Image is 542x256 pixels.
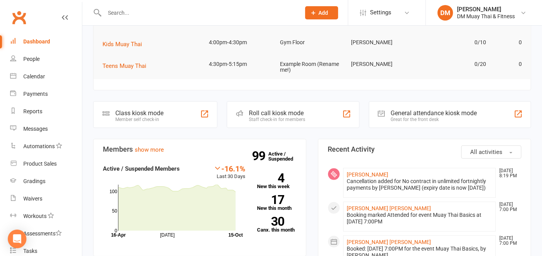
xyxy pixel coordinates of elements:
div: Class kiosk mode [115,109,163,117]
a: Automations [10,138,82,155]
div: Gradings [23,178,45,184]
div: Dashboard [23,38,50,45]
a: Dashboard [10,33,82,50]
a: [PERSON_NAME] [347,171,388,178]
div: Calendar [23,73,45,80]
a: Product Sales [10,155,82,173]
td: 4:00pm-4:30pm [206,33,277,52]
div: Tasks [23,248,37,254]
div: DM [438,5,453,21]
button: Teens Muay Thai [102,61,152,71]
span: All activities [470,149,502,156]
strong: 99 [252,150,268,162]
button: Kids Muay Thai [102,40,148,49]
div: People [23,56,40,62]
a: Calendar [10,68,82,85]
a: [PERSON_NAME] [PERSON_NAME] [347,239,431,245]
time: [DATE] 7:00 PM [495,202,521,212]
td: 0/20 [419,55,490,73]
div: Open Intercom Messenger [8,230,26,248]
a: Payments [10,85,82,103]
td: [PERSON_NAME] [348,55,419,73]
time: [DATE] 7:00 PM [495,236,521,246]
td: Example Room (Rename me!) [277,55,348,80]
div: DM Muay Thai & Fitness [457,13,515,20]
td: [PERSON_NAME] [348,33,419,52]
div: Automations [23,143,55,149]
div: Messages [23,126,48,132]
td: 0 [490,55,526,73]
div: Booking marked Attended for event Muay Thai Basics at [DATE] 7:00PM [347,212,492,225]
td: 4:30pm-5:15pm [206,55,277,73]
a: show more [135,146,164,153]
div: Reports [23,108,42,114]
a: Messages [10,120,82,138]
div: Member self check-in [115,117,163,122]
span: Settings [370,4,391,21]
strong: 4 [257,172,284,184]
h3: Members [103,145,297,153]
a: Clubworx [9,8,29,27]
button: All activities [461,145,521,159]
div: Waivers [23,195,42,202]
a: Reports [10,103,82,120]
a: [PERSON_NAME] [PERSON_NAME] [347,205,431,211]
span: Add [319,10,328,16]
a: 30Canx. this month [257,217,297,232]
span: Muay Thai [102,19,129,26]
a: People [10,50,82,68]
div: Roll call kiosk mode [249,109,305,117]
strong: 30 [257,216,284,227]
h3: Recent Activity [328,145,521,153]
div: -16.1% [214,164,245,173]
span: Kids Muay Thai [102,41,142,48]
td: 0/10 [419,33,490,52]
div: Great for the front desk [391,117,477,122]
a: Workouts [10,208,82,225]
td: Gym Floor [277,33,348,52]
div: Last 30 Days [214,164,245,181]
a: Waivers [10,190,82,208]
strong: Active / Suspended Members [103,165,180,172]
span: Teens Muay Thai [102,62,146,69]
div: Cancellation added for No contract in unlimited fortnightly payments by [PERSON_NAME] (expiry dat... [347,178,492,191]
div: Assessments [23,230,62,237]
td: 0 [490,33,526,52]
strong: 17 [257,194,284,206]
a: Gradings [10,173,82,190]
div: Payments [23,91,48,97]
a: 4New this week [257,173,297,189]
div: General attendance kiosk mode [391,109,477,117]
div: Product Sales [23,161,57,167]
a: 99Active / Suspended [268,145,302,167]
div: [PERSON_NAME] [457,6,515,13]
a: Assessments [10,225,82,242]
time: [DATE] 8:19 PM [495,168,521,178]
div: Workouts [23,213,47,219]
div: Staff check-in for members [249,117,305,122]
a: 17New this month [257,195,297,211]
button: Add [305,6,338,19]
input: Search... [102,7,295,18]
